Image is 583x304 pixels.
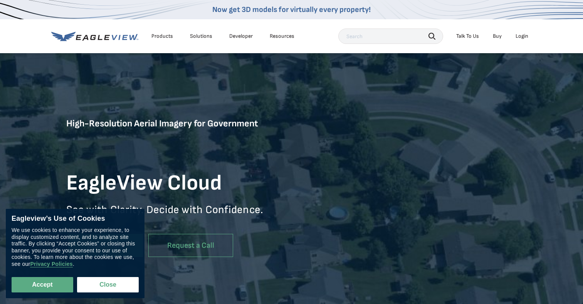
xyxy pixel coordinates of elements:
a: Developer [229,33,253,40]
a: Privacy Policies [30,261,72,267]
div: Eagleview’s Use of Cookies [12,215,139,223]
div: Products [151,33,173,40]
iframe: Eagleview Cloud Overview [292,126,517,254]
div: Solutions [190,33,212,40]
h5: High-Resolution Aerial Imagery for Government [66,118,292,164]
button: Close [77,277,139,292]
a: Buy [493,33,502,40]
div: We use cookies to enhance your experience, to display customized content, and to analyze site tra... [12,227,139,267]
a: Now get 3D models for virtually every property! [212,5,371,14]
p: See with Clarity. Decide with Confidence. [66,203,292,228]
a: Request a Call [148,234,233,257]
button: Accept [12,277,73,292]
div: Login [516,33,528,40]
input: Search [338,29,443,44]
div: Resources [270,33,294,40]
h1: EagleView Cloud [66,170,292,197]
div: Talk To Us [456,33,479,40]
